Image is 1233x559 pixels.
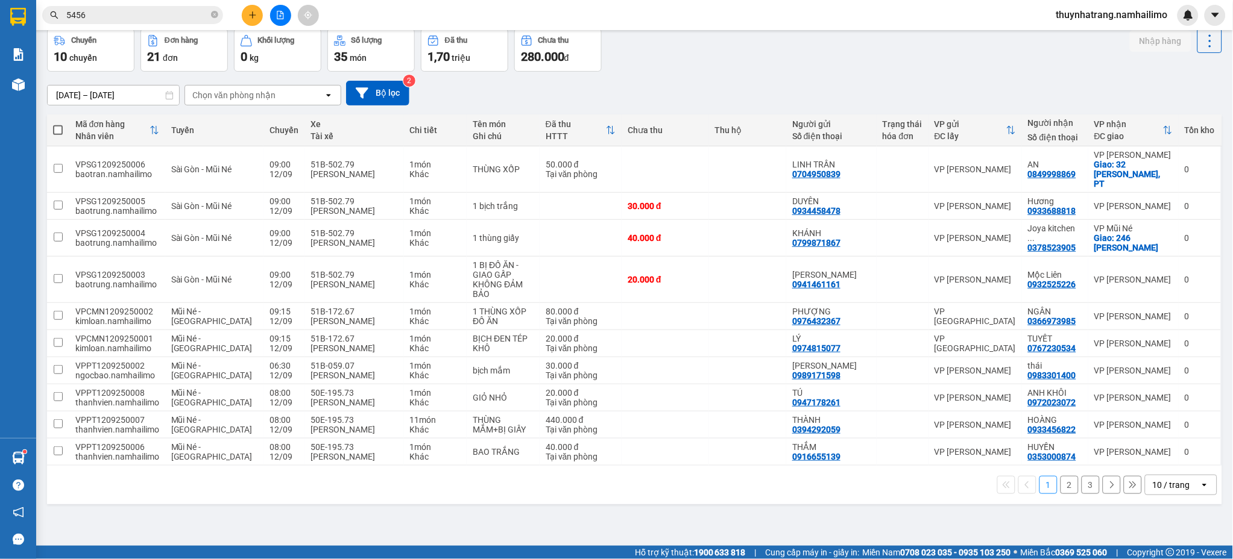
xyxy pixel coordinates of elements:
[270,125,298,135] div: Chuyến
[346,81,409,105] button: Bộ lọc
[50,11,58,19] span: search
[270,398,298,407] div: 12/09
[1028,233,1035,243] span: ...
[935,233,1016,243] div: VP [PERSON_NAME]
[935,164,1016,174] div: VP [PERSON_NAME]
[410,388,461,398] div: 1 món
[473,119,534,129] div: Tên món
[546,370,616,380] div: Tại văn phòng
[75,442,159,452] div: VPPT1209250006
[270,270,298,279] div: 09:00
[311,452,398,461] div: [PERSON_NAME]
[792,415,871,425] div: THÀNH
[1200,480,1209,490] svg: open
[1153,479,1190,491] div: 10 / trang
[75,206,159,216] div: baotrung.namhailimo
[1210,10,1221,20] span: caret-down
[75,370,159,380] div: ngocbao.namhailimo
[75,131,150,141] div: Nhân viên
[23,450,27,454] sup: 1
[12,48,25,61] img: solution-icon
[935,447,1016,457] div: VP [PERSON_NAME]
[628,125,702,135] div: Chưa thu
[75,425,159,434] div: thanhvien.namhailimo
[71,36,96,45] div: Chuyến
[546,398,616,407] div: Tại văn phòng
[546,415,616,425] div: 440.000 đ
[1094,366,1173,375] div: VP [PERSON_NAME]
[546,425,616,434] div: Tại văn phòng
[1028,316,1076,326] div: 0366973985
[628,201,702,211] div: 30.000 đ
[1039,476,1058,494] button: 1
[546,119,606,129] div: Đã thu
[327,28,415,72] button: Số lượng35món
[1094,311,1173,321] div: VP [PERSON_NAME]
[270,196,298,206] div: 09:00
[75,238,159,248] div: baotrung.namhailimo
[75,160,159,169] div: VPSG1209250006
[270,316,298,326] div: 12/09
[311,370,398,380] div: [PERSON_NAME]
[1028,442,1082,452] div: HUYỀN
[1028,206,1076,216] div: 0933688818
[792,238,840,248] div: 0799871867
[546,131,606,141] div: HTTT
[546,388,616,398] div: 20.000 đ
[473,260,534,279] div: 1 BỊ ĐỒ ĂN - GIAO GẤP
[66,8,209,22] input: Tìm tên, số ĐT hoặc mã đơn
[410,125,461,135] div: Chi tiết
[546,452,616,461] div: Tại văn phòng
[12,78,25,91] img: warehouse-icon
[10,8,26,26] img: logo-vxr
[628,233,702,243] div: 40.000 đ
[1028,361,1082,370] div: thái
[421,28,508,72] button: Đã thu1,70 triệu
[792,206,840,216] div: 0934458478
[792,361,871,370] div: Anh Dũng
[311,343,398,353] div: [PERSON_NAME]
[171,415,253,434] span: Mũi Né - [GEOGRAPHIC_DATA]
[350,53,367,63] span: món
[792,119,871,129] div: Người gửi
[1185,339,1215,348] div: 0
[270,452,298,461] div: 12/09
[311,415,398,425] div: 50E-195.73
[538,36,569,45] div: Chưa thu
[270,442,298,452] div: 08:00
[792,279,840,289] div: 0941461161
[410,415,461,425] div: 11 món
[410,442,461,452] div: 1 món
[1185,366,1215,375] div: 0
[694,548,746,557] strong: 1900 633 818
[1088,114,1179,146] th: Toggle SortBy
[792,131,871,141] div: Số điện thoại
[311,206,398,216] div: [PERSON_NAME]
[311,119,398,129] div: Xe
[1094,420,1173,429] div: VP [PERSON_NAME]
[270,361,298,370] div: 06:30
[473,334,534,353] div: BỊCH ĐEN TÉP KHÔ
[324,90,333,100] svg: open
[75,196,159,206] div: VPSG1209250005
[1028,307,1082,316] div: NGÂN
[171,334,253,353] span: Mũi Né - [GEOGRAPHIC_DATA]
[410,316,461,326] div: Khác
[1094,447,1173,457] div: VP [PERSON_NAME]
[1094,201,1173,211] div: VP [PERSON_NAME]
[546,307,616,316] div: 80.000 đ
[403,75,415,87] sup: 2
[311,398,398,407] div: [PERSON_NAME]
[546,442,616,452] div: 40.000 đ
[410,228,461,238] div: 1 món
[1183,10,1194,20] img: icon-new-feature
[1061,476,1079,494] button: 2
[1117,546,1118,559] span: |
[546,316,616,326] div: Tại văn phòng
[352,36,382,45] div: Số lượng
[410,206,461,216] div: Khác
[171,275,232,284] span: Sài Gòn - Mũi Né
[75,270,159,279] div: VPSG1209250003
[792,370,840,380] div: 0989171598
[1028,118,1082,128] div: Người nhận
